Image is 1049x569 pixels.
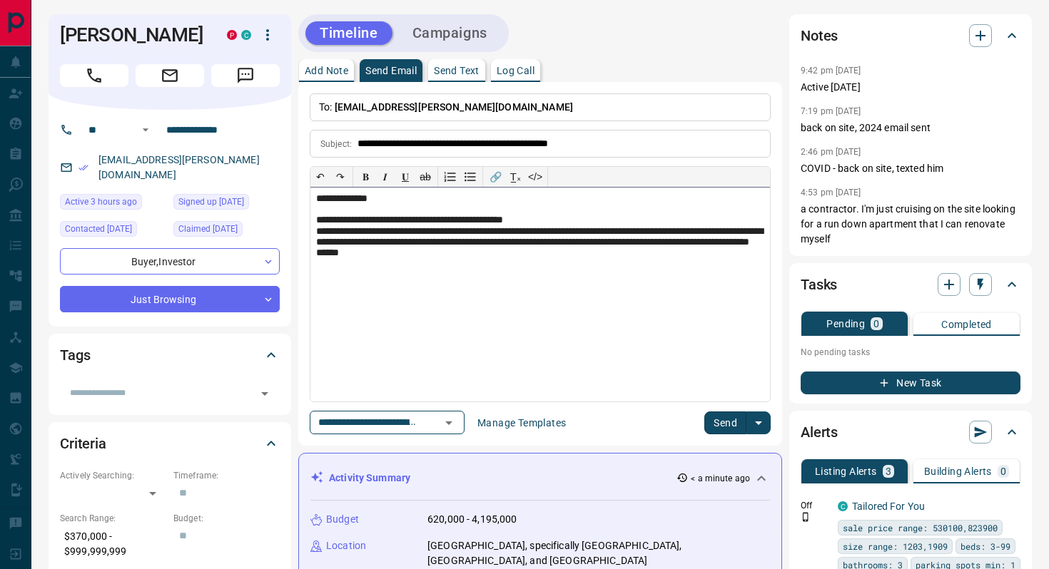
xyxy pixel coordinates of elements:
p: Log Call [497,66,534,76]
div: Tue Aug 12 2025 [60,194,166,214]
h2: Tasks [801,273,837,296]
p: 7:19 pm [DATE] [801,106,861,116]
p: [GEOGRAPHIC_DATA], specifically [GEOGRAPHIC_DATA], [GEOGRAPHIC_DATA], and [GEOGRAPHIC_DATA] [427,538,770,568]
button: Manage Templates [469,411,574,434]
button: Campaigns [398,21,502,45]
p: Send Text [434,66,480,76]
p: back on site, 2024 email sent [801,121,1020,135]
svg: Email Verified [78,163,88,173]
button: 𝐁 [355,167,375,187]
button: ↶ [310,167,330,187]
p: Add Note [305,66,348,76]
button: 🔗 [485,167,505,187]
a: [EMAIL_ADDRESS][PERSON_NAME][DOMAIN_NAME] [98,154,260,180]
span: Email [136,64,204,87]
p: 4:53 pm [DATE] [801,188,861,198]
svg: Push Notification Only [801,512,811,522]
button: Bullet list [460,167,480,187]
span: Active 3 hours ago [65,195,137,209]
p: < a minute ago [691,472,750,485]
div: Thu Dec 12 2019 [173,221,280,241]
div: Fri May 08 2020 [60,221,166,241]
p: 3 [886,466,891,476]
h1: [PERSON_NAME] [60,24,206,46]
p: Timeframe: [173,469,280,482]
button: Open [439,413,459,433]
button: 𝐔 [395,167,415,187]
p: Building Alerts [924,466,992,476]
span: beds: 3-99 [961,539,1010,553]
p: Budget: [173,512,280,525]
span: [EMAIL_ADDRESS][PERSON_NAME][DOMAIN_NAME] [335,101,573,113]
span: Contacted [DATE] [65,222,132,236]
button: ↷ [330,167,350,187]
p: a contractor. I'm just cruising on the site looking for a run down apartment that I can renovate ... [801,202,1020,247]
div: split button [704,411,771,434]
div: Tags [60,338,280,372]
div: Notes [801,19,1020,53]
div: condos.ca [241,30,251,40]
div: Thu Dec 12 2019 [173,194,280,214]
div: Tasks [801,267,1020,302]
p: Budget [326,512,359,527]
div: condos.ca [838,501,848,511]
button: Send [704,411,746,434]
h2: Tags [60,344,90,366]
p: 0 [1000,466,1006,476]
span: sale price range: 530100,823900 [843,521,998,535]
h2: Criteria [60,432,106,455]
button: Timeline [305,21,392,45]
s: ab [420,171,431,183]
p: Location [326,538,366,553]
span: size range: 1203,1909 [843,539,948,553]
div: Activity Summary< a minute ago [310,465,770,491]
p: 9:42 pm [DATE] [801,66,861,76]
p: 0 [873,319,879,329]
button: Numbered list [440,167,460,187]
h2: Alerts [801,421,838,444]
p: Send Email [365,66,417,76]
div: property.ca [227,30,237,40]
span: 𝐔 [402,171,409,183]
p: Actively Searching: [60,469,166,482]
p: Active [DATE] [801,80,1020,95]
div: Buyer , Investor [60,248,280,275]
button: 𝑰 [375,167,395,187]
p: Activity Summary [329,471,410,486]
span: Signed up [DATE] [178,195,244,209]
p: Pending [826,319,865,329]
button: New Task [801,371,1020,394]
div: Alerts [801,415,1020,449]
p: COVID - back on site, texted him [801,161,1020,176]
p: Listing Alerts [815,466,877,476]
span: Message [211,64,280,87]
button: Open [255,384,275,404]
p: 620,000 - 4,195,000 [427,512,517,527]
p: To: [310,93,771,121]
p: No pending tasks [801,342,1020,363]
span: Call [60,64,128,87]
p: Completed [941,319,992,329]
button: </> [525,167,545,187]
p: Subject: [320,138,352,150]
p: Off [801,499,829,512]
div: Just Browsing [60,286,280,312]
h2: Notes [801,24,838,47]
p: Search Range: [60,512,166,525]
p: $370,000 - $999,999,999 [60,525,166,563]
button: T̲ₓ [505,167,525,187]
p: 2:46 pm [DATE] [801,147,861,157]
button: Open [137,121,154,138]
button: ab [415,167,435,187]
a: Tailored For You [852,501,925,512]
div: Criteria [60,426,280,461]
span: Claimed [DATE] [178,222,238,236]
